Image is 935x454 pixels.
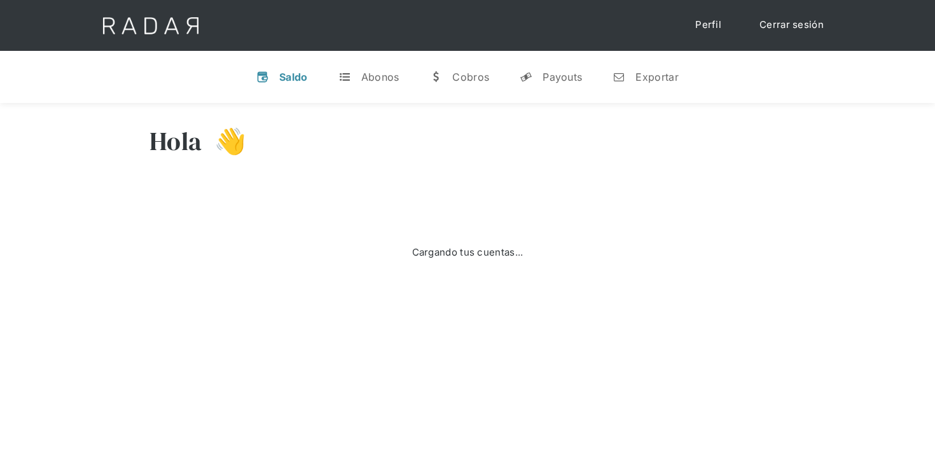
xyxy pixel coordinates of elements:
h3: Hola [149,125,202,157]
h3: 👋 [202,125,246,157]
div: Exportar [635,71,678,83]
div: Cargando tus cuentas... [412,245,523,260]
div: Cobros [452,71,489,83]
div: Abonos [361,71,399,83]
div: Payouts [543,71,582,83]
div: v [256,71,269,83]
a: Cerrar sesión [747,13,836,38]
a: Perfil [682,13,734,38]
div: w [429,71,442,83]
div: n [613,71,625,83]
div: t [338,71,351,83]
div: y [520,71,532,83]
div: Saldo [279,71,308,83]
